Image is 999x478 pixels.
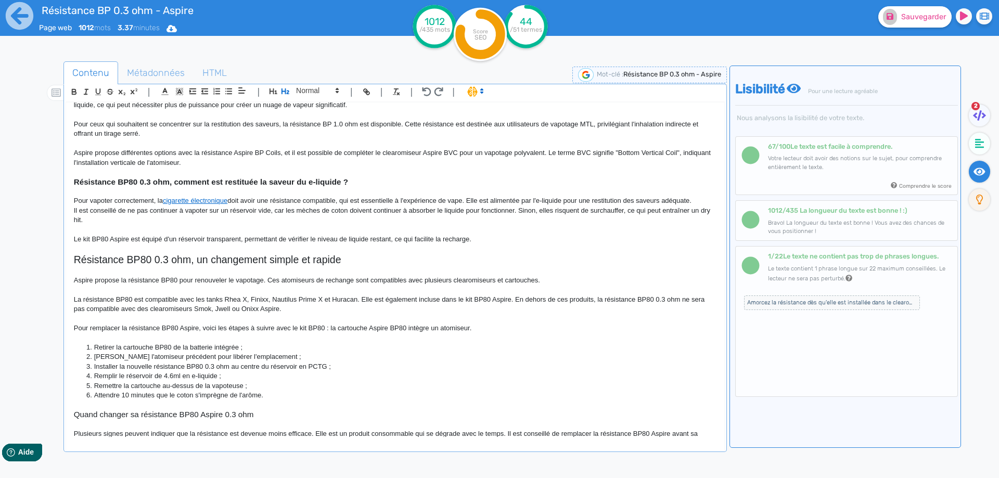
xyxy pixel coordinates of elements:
li: [PERSON_NAME] l'atomiseur précédent pour libérer l'emplacement ; [84,352,716,361]
b: 1012 [768,206,783,214]
small: Comprendre le score [899,183,952,189]
tspan: Score [473,28,488,35]
h4: Lisibilité [735,82,958,122]
tspan: /51 termes [510,26,542,33]
li: Retirer la cartouche BP80 de la batterie intégrée ; [84,343,716,352]
span: Contenu [64,59,118,87]
tspan: SEO [475,33,486,41]
b: 1 [768,252,771,260]
span: /100 [768,143,790,150]
p: Plusieurs signes peuvent indiquer que la résistance est devenue moins efficace. Elle est un produ... [74,429,716,448]
span: Aligment [235,84,249,97]
a: cigarette électronique [163,197,227,204]
li: Installer la nouvelle résistance BP80 0.3 ohm au centre du réservoir en PCTG ; [84,362,716,371]
strong: Résistance BP80 0.3 ohm, comment est restituée la saveur du e-liquide ? [74,177,348,186]
li: Remplir le réservoir de 4.6ml en e-liquide ; [84,371,716,381]
p: Pour ceux qui souhaitent se concentrer sur la restitution des saveurs, la résistance BP 1.0 ohm e... [74,120,716,139]
li: Remettre la cartouche au-dessus de la vapoteuse ; [84,381,716,391]
tspan: /435 mots [419,26,450,33]
span: Page web [39,23,72,32]
h6: Le texte ne contient pas trop de phrases longues. [768,252,952,260]
h6: Le texte est facile à comprendre. [768,143,952,150]
span: | [148,85,150,99]
h6: /435 La longueur du texte est bonne ! :) [768,206,952,214]
b: 3.37 [118,23,133,32]
span: Aide [53,8,69,17]
p: Bravo! La longueur du texte est bonne ! Vous avez des chances de vous positionner ! [768,219,952,237]
b: 67 [768,143,775,150]
span: | [452,85,455,99]
a: Contenu [63,61,118,85]
b: 1012 [79,23,94,32]
tspan: 44 [520,16,532,28]
button: Sauvegarder [878,6,952,28]
span: mots [79,23,111,32]
p: Il est conseillé de ne pas continuer à vapoter sur un réservoir vide, car les mèches de coton doi... [74,206,716,225]
span: | [410,85,413,99]
span: Sauvegarder [901,12,946,21]
span: Mot-clé : [597,70,623,78]
a: HTML [194,61,236,85]
span: /22 [768,252,783,260]
span: Résistance BP 0.3 ohm - Aspire [623,70,721,78]
span: 2 [971,102,980,110]
p: Pour remplacer la résistance BP80 Aspire, voici les étapes à suivre avec le kit BP80 : la cartouc... [74,324,716,333]
span: Pour une lecture agréable [806,88,878,95]
p: Le kit BP80 Aspire est équipé d'un réservoir transparent, permettant de vérifier le niveau de liq... [74,235,716,244]
tspan: 1012 [425,16,445,28]
a: Métadonnées [118,61,194,85]
p: La résistance BP80 est compatible avec les tanks Rhea X, Finixx, Nautilus Prime X et Huracan. Ell... [74,295,716,314]
p: Votre lecteur doit avoir des notions sur le sujet, pour comprendre entièrement le texte. [768,154,952,172]
span: | [380,85,383,99]
span: Amorcez la résistance dès qu'elle est installée dans le clearomiseur en aspirant entre 5 à 10 foi... [744,295,920,310]
span: | [257,85,260,99]
input: title [39,2,339,19]
span: | [350,85,353,99]
p: Pour vapoter correctement, la doit avoir une résistance compatible, qui est essentielle à l'expér... [74,196,716,205]
p: Aspire propose la résistance BP80 pour renouveler le vapotage. Ces atomiseurs de rechange sont co... [74,276,716,285]
p: Aspire propose différentes options avec la résistance Aspire BP Coils, et il est possible de comp... [74,148,716,167]
span: Nous analysons la lisibilité de votre texte. [735,114,958,122]
li: Attendre 10 minutes que le coton s'imprègne de l'arôme. [84,391,716,400]
img: google-serp-logo.png [578,68,594,82]
span: Métadonnées [119,59,193,87]
span: I.Assistant [463,85,487,98]
h2: Résistance BP80 0.3 ohm, un changement simple et rapide [74,254,716,266]
span: HTML [194,59,235,87]
p: Le texte contient 1 phrase longue sur 22 maximum conseillées. Le lecteur ne sera pas perturbé. [768,265,952,284]
h3: Quand changer sa résistance BP80 Aspire 0.3 ohm [74,410,716,419]
span: minutes [118,23,160,32]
